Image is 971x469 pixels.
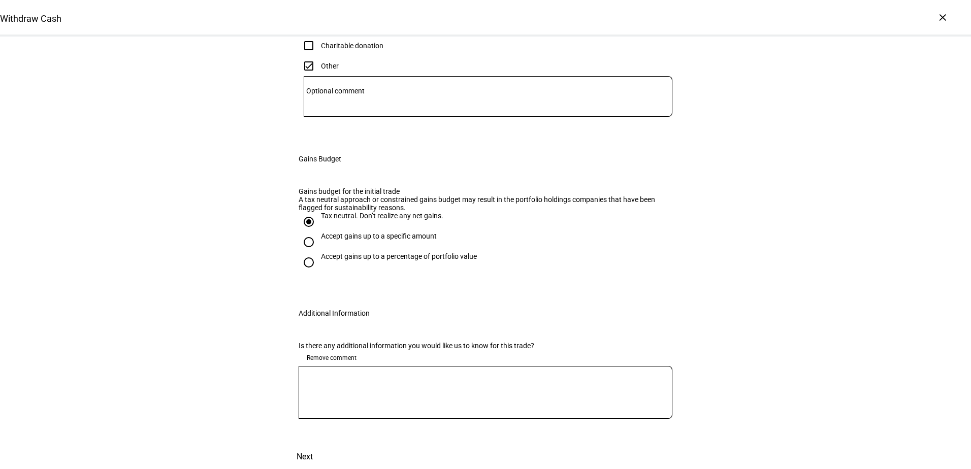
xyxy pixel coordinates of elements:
[306,87,365,95] mat-label: Optional comment
[282,445,327,469] button: Next
[299,342,672,350] div: Is there any additional information you would like us to know for this trade?
[297,445,313,469] span: Next
[321,42,383,50] div: Charitable donation
[321,212,443,220] div: Tax neutral. Don’t realize any net gains.
[321,62,339,70] div: Other
[321,232,437,240] div: Accept gains up to a specific amount
[299,195,672,212] div: A tax neutral approach or constrained gains budget may result in the portfolio holdings companies...
[299,309,370,317] div: Additional Information
[307,350,357,366] span: Remove comment
[934,9,951,25] div: ×
[299,155,341,163] div: Gains Budget
[299,350,365,366] button: Remove comment
[299,187,672,195] div: Gains budget for the initial trade
[321,252,477,260] div: Accept gains up to a percentage of portfolio value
